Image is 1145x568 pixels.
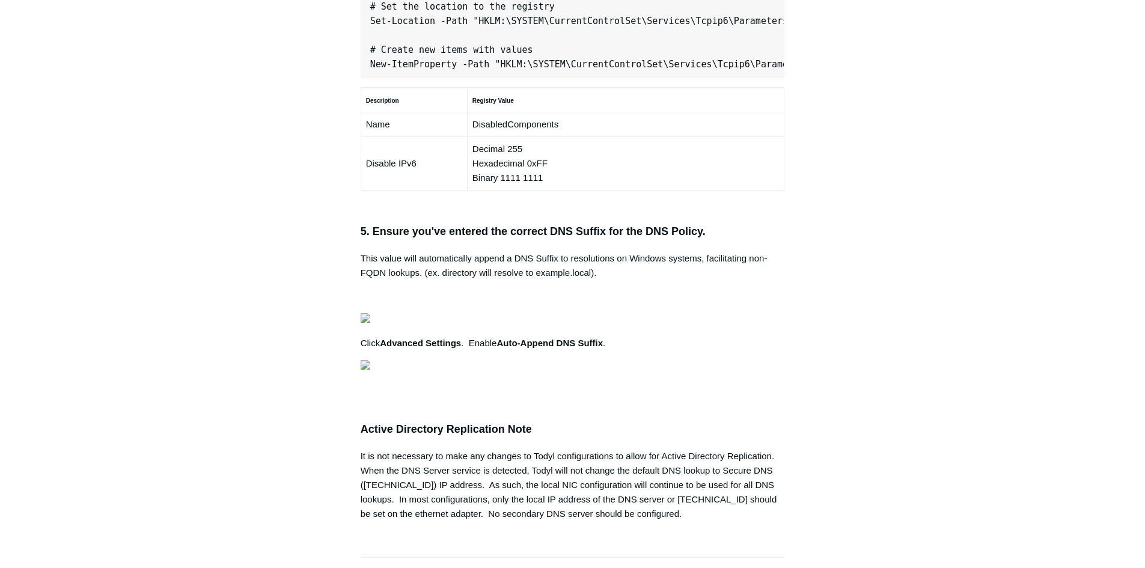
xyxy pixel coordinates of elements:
h3: 5. Ensure you've entered the correct DNS Suffix for the DNS Policy. [361,223,785,240]
h3: Active Directory Replication Note [361,421,785,438]
td: Decimal 255 Hexadecimal 0xFF Binary 1111 1111 [467,137,784,191]
td: Disable IPv6 [361,137,467,191]
p: Click . Enable . [361,336,785,350]
td: Name [361,112,467,137]
strong: Registry Value [472,97,514,104]
img: 27414207119379 [361,313,370,323]
strong: Description [366,97,399,104]
div: It is not necessary to make any changes to Todyl configurations to allow for Active Directory Rep... [361,449,785,521]
strong: Advanced Settings [380,338,461,348]
td: DisabledComponents [467,112,784,137]
p: This value will automatically append a DNS Suffix to resolutions on Windows systems, facilitating... [361,251,785,280]
img: 27414169404179 [361,360,370,370]
strong: Auto-Append DNS Suffix [496,338,603,348]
